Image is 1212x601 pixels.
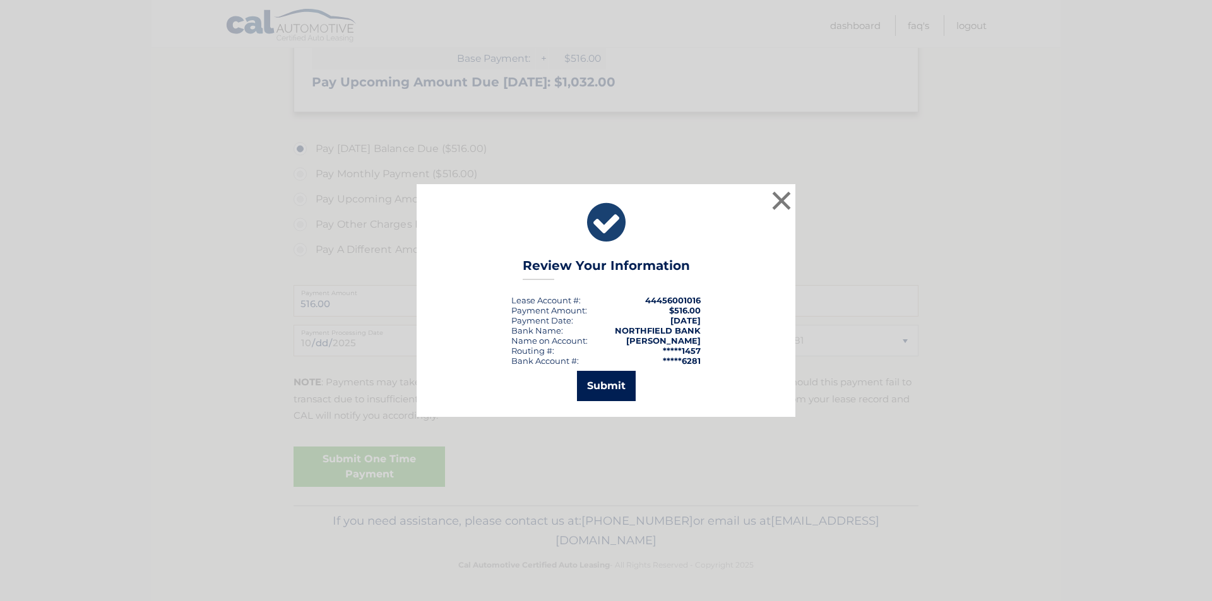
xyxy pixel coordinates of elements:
div: Bank Name: [511,325,563,336]
strong: NORTHFIELD BANK [615,325,701,336]
span: $516.00 [669,305,701,315]
div: Bank Account #: [511,356,579,366]
span: Payment Date [511,315,571,325]
div: Payment Amount: [511,305,587,315]
div: Lease Account #: [511,295,581,305]
strong: 44456001016 [645,295,701,305]
span: [DATE] [670,315,701,325]
strong: [PERSON_NAME] [626,336,701,346]
button: × [769,188,794,213]
h3: Review Your Information [523,258,690,280]
div: Routing #: [511,346,554,356]
button: Submit [577,371,636,401]
div: Name on Account: [511,336,588,346]
div: : [511,315,573,325]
